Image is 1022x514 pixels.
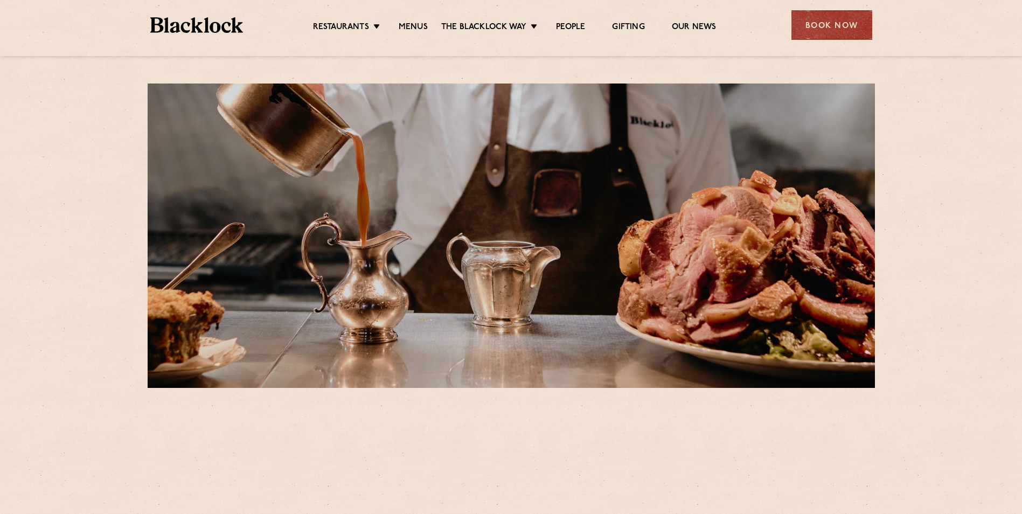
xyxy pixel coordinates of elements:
[556,22,585,34] a: People
[672,22,717,34] a: Our News
[313,22,369,34] a: Restaurants
[791,10,872,40] div: Book Now
[441,22,526,34] a: The Blacklock Way
[150,17,244,33] img: BL_Textured_Logo-footer-cropped.svg
[399,22,428,34] a: Menus
[612,22,644,34] a: Gifting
